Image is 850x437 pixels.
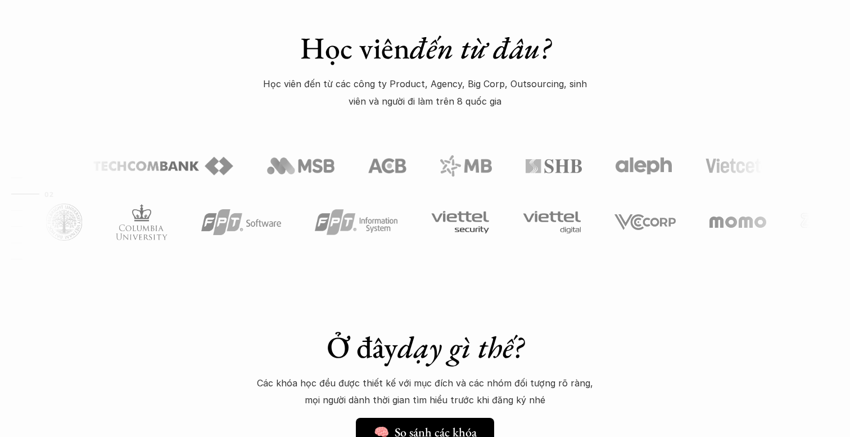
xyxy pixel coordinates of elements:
[256,75,594,110] p: Học viên đến từ các công ty Product, Agency, Big Corp, Outsourcing, sinh viên và người đi làm trê...
[228,30,622,66] h1: Học viên
[410,28,550,67] em: đến từ đâu?
[228,329,622,366] h1: Ở đây
[397,327,523,367] em: dạy gì thế?
[11,187,65,201] a: 02
[256,375,594,409] p: Các khóa học đều được thiết kế với mục đích và các nhóm đối tượng rõ ràng, mọi người dành thời gi...
[44,190,53,198] strong: 02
